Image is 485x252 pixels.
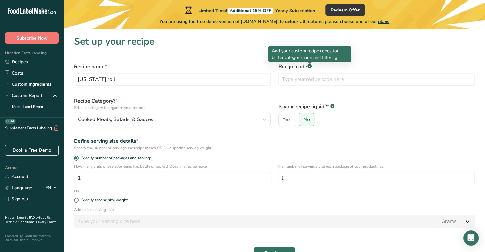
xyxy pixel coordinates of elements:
[463,230,479,246] div: Open Intercom Messenger
[74,215,437,228] input: Type your serving size here
[74,63,271,70] label: Recipe name
[303,116,310,123] span: No
[5,145,59,156] a: Book a Free Demo
[74,97,271,111] label: Recipe Category?
[74,207,475,212] p: Add recipe serving size.
[278,63,475,70] label: Recipe code
[275,8,315,14] span: Yearly Subscription
[159,18,389,25] span: You are using the free demo version of [DOMAIN_NAME], to unlock all features please choose one of...
[278,103,475,111] label: Is your recipe liquid?
[278,73,475,86] input: Type your recipe code here
[5,119,16,124] div: BETA
[184,6,315,14] div: Limited Time!
[283,116,291,123] span: Yes
[277,163,475,169] p: The number of servings that each package of your product has.
[74,105,271,111] p: Select a category to organize your recipes
[79,156,152,161] span: Specify number of packages and servings
[74,137,475,145] div: Define serving size details
[228,8,273,14] span: Additional 15% OFF
[36,220,56,224] a: Privacy Policy
[74,34,475,49] h1: Set up your recipe
[74,163,272,169] p: How many units of sealable items (i.e. bottle or packet) Does this recipe make.
[74,113,271,126] button: Cooked Meals, Salads, & Sauces
[5,215,28,220] a: Hire an Expert .
[45,184,59,192] div: EN
[331,7,360,13] span: Redeem Offer
[17,35,48,41] span: Subscribe Now
[5,182,32,193] a: Language
[5,215,51,224] a: About Us .
[5,234,59,242] div: Powered By FoodLabelMaker © 2025 All Rights Reserved
[74,73,271,86] input: Type your recipe name here
[5,32,59,44] button: Subscribe Now
[5,92,42,99] div: Custom Report
[74,145,475,151] div: Specify the number of servings the recipe makes OR Fix a specific serving weight
[70,188,83,194] div: OR
[272,47,348,61] p: Add your custom recipe codes for better categorization and filtering.
[378,18,389,25] span: plans
[5,220,36,224] a: Terms & Conditions .
[325,4,365,16] button: Redeem Offer
[29,215,37,220] a: FAQ .
[81,198,128,203] div: Specify serving size weight
[78,116,153,123] span: Cooked Meals, Salads, & Sauces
